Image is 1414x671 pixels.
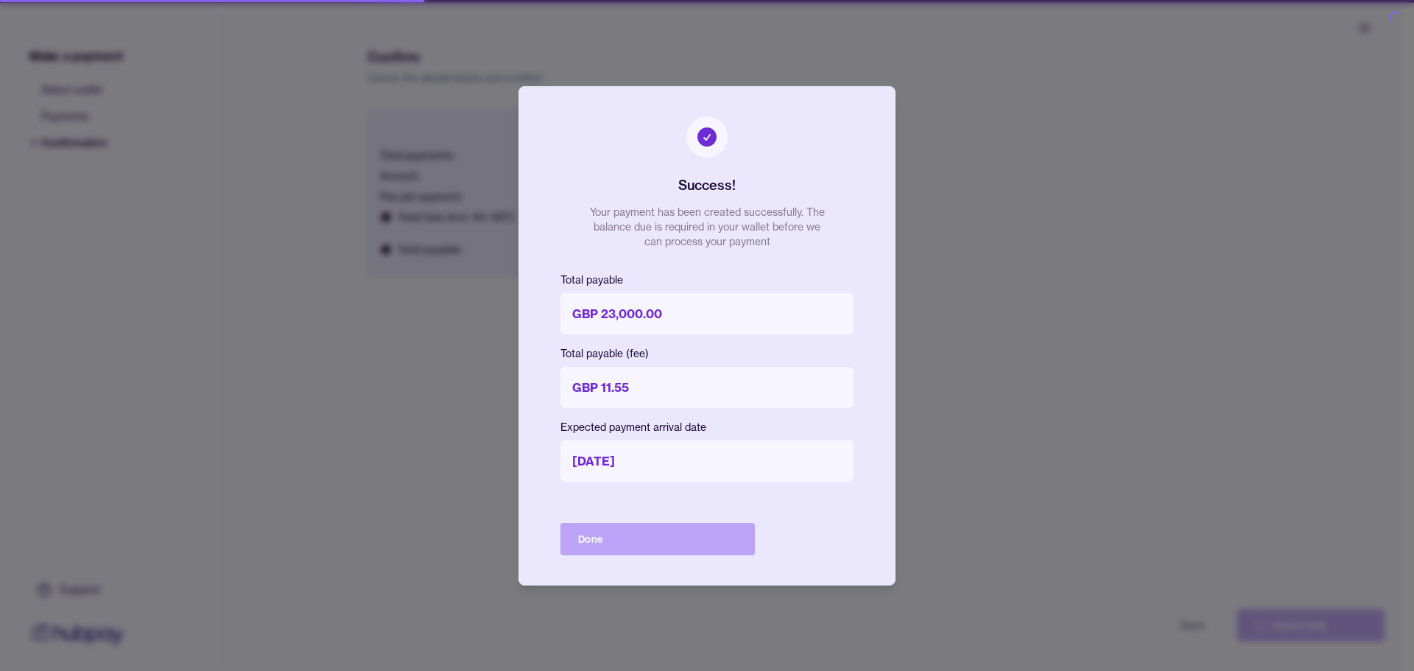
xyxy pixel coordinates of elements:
[560,420,854,435] p: Expected payment arrival date
[678,175,736,196] h2: Success!
[589,205,825,249] p: Your payment has been created successfully. The balance due is required in your wallet before we ...
[560,440,854,482] p: [DATE]
[560,346,854,361] p: Total payable (fee)
[560,293,854,334] p: GBP 23,000.00
[560,273,854,287] p: Total payable
[560,367,854,408] p: GBP 11.55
